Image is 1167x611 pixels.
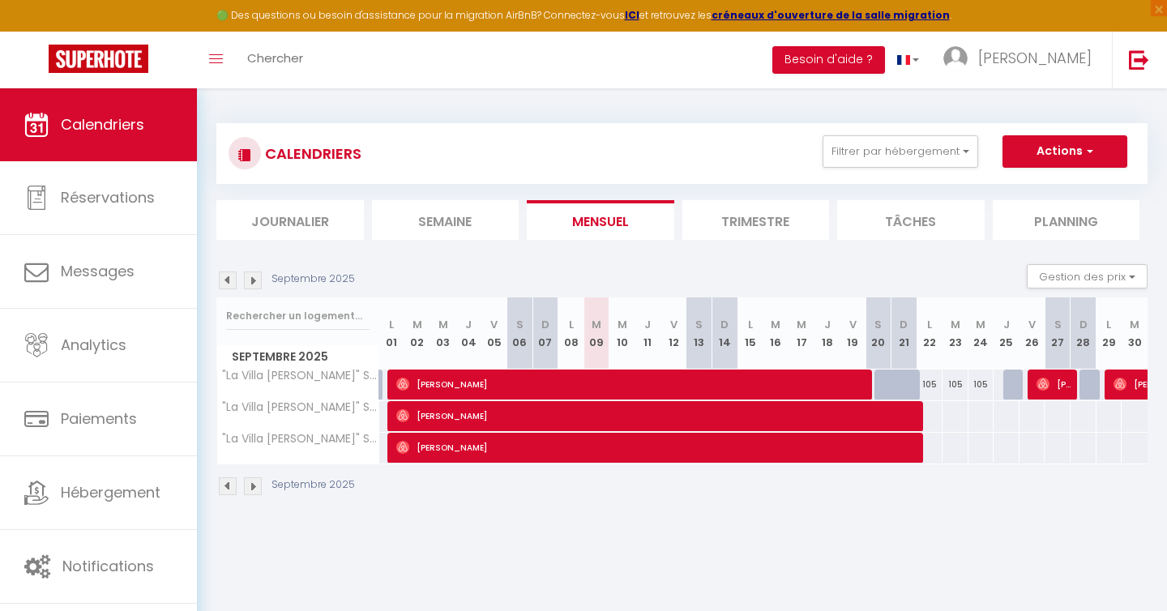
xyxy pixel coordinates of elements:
li: Trimestre [682,200,830,240]
abbr: M [618,317,627,332]
span: "La Villa [PERSON_NAME]" Saintes Marie [220,401,382,413]
span: Messages [61,261,135,281]
th: 23 [943,297,968,370]
div: 105 [917,370,943,399]
th: 09 [583,297,609,370]
p: Septembre 2025 [271,477,355,493]
span: "La Villa [PERSON_NAME]" Saintes Marie [220,370,382,382]
th: 05 [481,297,507,370]
th: 24 [968,297,994,370]
abbr: D [1079,317,1088,332]
th: 03 [430,297,456,370]
abbr: L [389,317,394,332]
abbr: S [1054,317,1062,332]
th: 15 [737,297,763,370]
abbr: V [849,317,857,332]
li: Tâches [837,200,985,240]
abbr: V [1028,317,1036,332]
span: [PERSON_NAME] [978,48,1092,68]
span: Paiements [61,408,137,429]
a: ... [PERSON_NAME] [931,32,1112,88]
span: Hébergement [61,482,160,502]
abbr: V [670,317,678,332]
th: 02 [404,297,430,370]
abbr: M [797,317,806,332]
a: ICI [625,8,639,22]
img: logout [1129,49,1149,70]
th: 10 [609,297,635,370]
div: 105 [968,370,994,399]
span: Septembre 2025 [217,345,378,369]
abbr: V [490,317,498,332]
th: 11 [635,297,661,370]
abbr: L [927,317,932,332]
abbr: L [748,317,753,332]
abbr: L [569,317,574,332]
h3: CALENDRIERS [261,135,361,172]
a: Chercher [235,32,315,88]
span: [PERSON_NAME] [396,400,924,431]
button: Gestion des prix [1027,264,1148,288]
th: 07 [532,297,558,370]
a: créneaux d'ouverture de la salle migration [712,8,950,22]
abbr: J [465,317,472,332]
span: Réservations [61,187,155,207]
abbr: M [976,317,985,332]
span: [PERSON_NAME] [1037,369,1071,399]
abbr: D [541,317,549,332]
th: 14 [712,297,737,370]
li: Journalier [216,200,364,240]
input: Rechercher un logement... [226,301,370,331]
abbr: D [900,317,908,332]
abbr: J [824,317,831,332]
img: Super Booking [49,45,148,73]
th: 29 [1096,297,1122,370]
abbr: M [438,317,448,332]
th: 06 [507,297,533,370]
li: Planning [993,200,1140,240]
th: 28 [1071,297,1096,370]
li: Mensuel [527,200,674,240]
th: 25 [994,297,1020,370]
th: 20 [866,297,891,370]
span: Chercher [247,49,303,66]
button: Besoin d'aide ? [772,46,885,74]
abbr: M [592,317,601,332]
button: Actions [1002,135,1127,168]
th: 21 [891,297,917,370]
abbr: M [1130,317,1139,332]
th: 16 [763,297,789,370]
li: Semaine [372,200,519,240]
p: Septembre 2025 [271,271,355,287]
span: Notifications [62,556,154,576]
abbr: M [413,317,422,332]
abbr: S [874,317,882,332]
th: 13 [686,297,712,370]
span: "La Villa [PERSON_NAME]" Saintes Marie [220,433,382,445]
span: [PERSON_NAME] [396,369,872,399]
th: 08 [558,297,584,370]
th: 04 [455,297,481,370]
button: Filtrer par hébergement [823,135,978,168]
abbr: S [695,317,703,332]
abbr: J [644,317,651,332]
abbr: L [1106,317,1111,332]
th: 30 [1122,297,1148,370]
abbr: S [516,317,524,332]
img: ... [943,46,968,70]
th: 01 [379,297,405,370]
span: [PERSON_NAME] [396,432,924,463]
abbr: D [720,317,729,332]
th: 17 [789,297,814,370]
span: Analytics [61,335,126,355]
abbr: M [951,317,960,332]
span: Calendriers [61,114,144,135]
th: 18 [814,297,840,370]
th: 22 [917,297,943,370]
abbr: M [771,317,780,332]
abbr: J [1003,317,1010,332]
th: 26 [1020,297,1045,370]
div: 105 [943,370,968,399]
